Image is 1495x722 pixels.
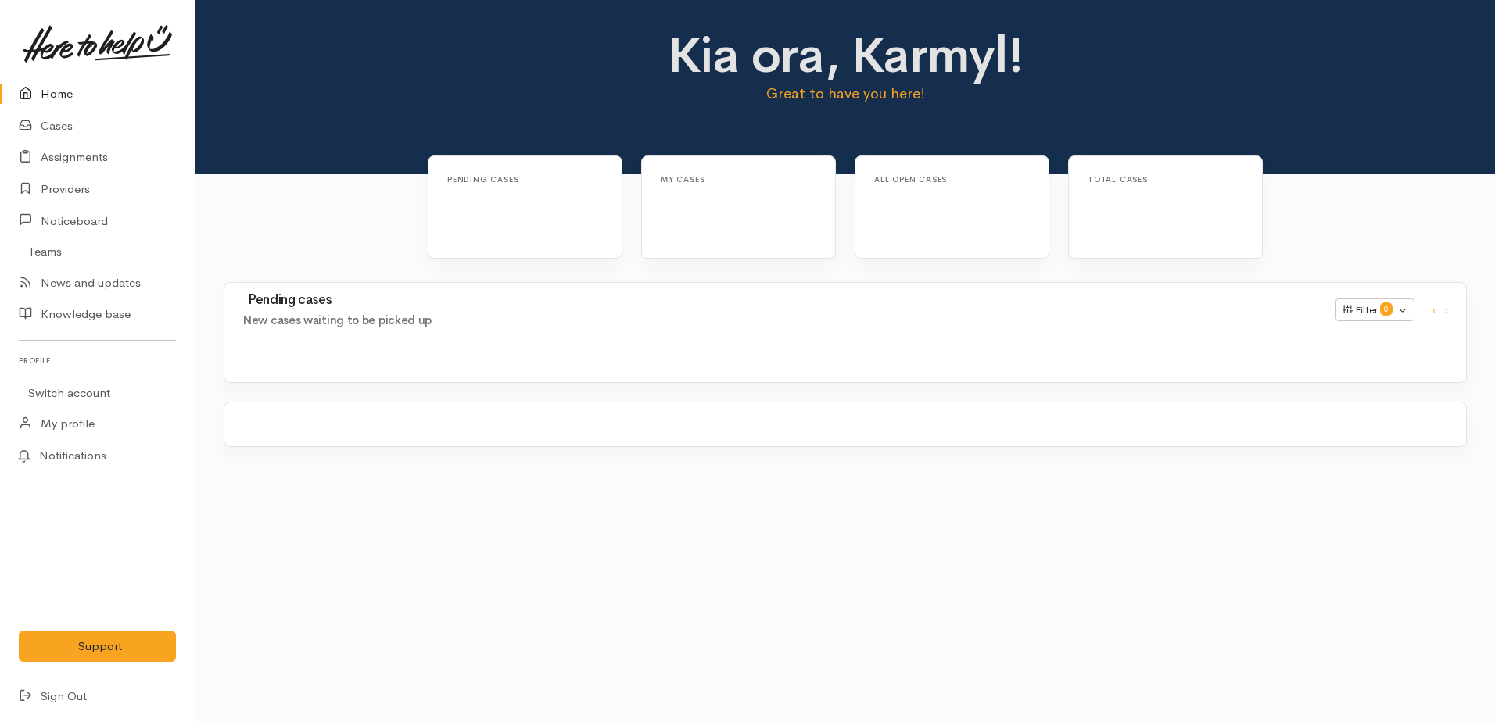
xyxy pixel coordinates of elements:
h6: Pending cases [447,175,584,184]
button: Filter0 [1335,298,1414,322]
h6: All Open cases [874,175,1011,184]
h4: New cases waiting to be picked up [243,314,1317,327]
h3: Pending cases [243,293,1317,308]
h6: My cases [661,175,798,184]
span: Loading... [1088,187,1113,241]
h1: Kia ora, Karmyl! [540,28,1152,83]
span: Loading... [447,187,472,241]
h6: Total cases [1088,175,1224,184]
span: 0 [1380,302,1393,315]
span: Loading... [661,187,686,241]
span: Loading... [834,413,857,463]
p: Great to have you here! [540,83,1152,105]
span: Loading... [834,348,857,399]
button: Support [19,631,176,663]
h6: Profile [19,350,176,371]
span: Loading... [874,187,899,241]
